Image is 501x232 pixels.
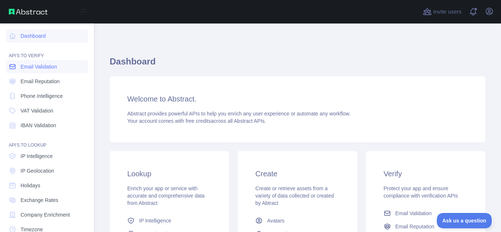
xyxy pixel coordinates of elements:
[6,104,88,117] a: VAT Validation
[186,118,211,124] span: free credits
[6,133,88,148] div: API'S TO LOOKUP
[21,122,56,129] span: IBAN Validation
[384,185,458,199] span: Protect your app and ensure compliance with verification APIs
[6,75,88,88] a: Email Reputation
[124,214,214,227] a: IP Intelligence
[21,152,53,160] span: IP Intelligence
[127,111,351,117] span: Abstract provides powerful APIs to help you enrich any user experience or automate any workflow.
[21,78,60,85] span: Email Reputation
[255,185,334,206] span: Create or retrieve assets from a variety of data collected or created by Abtract
[384,169,468,179] h3: Verify
[21,167,54,174] span: IP Geolocation
[252,214,342,227] a: Avatars
[127,185,205,206] span: Enrich your app or service with accurate and comprehensive data from Abstract
[127,118,266,124] span: Your account comes with across all Abstract APIs.
[21,92,63,100] span: Phone Intelligence
[6,208,88,221] a: Company Enrichment
[6,179,88,192] a: Holidays
[267,217,284,224] span: Avatars
[6,29,88,43] a: Dashboard
[6,194,88,207] a: Exchange Rates
[139,217,171,224] span: IP Intelligence
[6,44,88,59] div: API'S TO VERIFY
[437,213,494,228] iframe: Toggle Customer Support
[21,63,57,70] span: Email Validation
[433,8,461,16] span: Invite users
[6,89,88,103] a: Phone Intelligence
[9,9,48,15] img: Abstract API
[6,164,88,177] a: IP Geolocation
[6,60,88,73] a: Email Validation
[127,169,211,179] h3: Lookup
[21,211,70,218] span: Company Enrichment
[127,94,468,104] h3: Welcome to Abstract.
[255,169,339,179] h3: Create
[421,6,463,18] button: Invite users
[6,119,88,132] a: IBAN Validation
[395,210,432,217] span: Email Validation
[6,150,88,163] a: IP Intelligence
[21,182,40,189] span: Holidays
[395,223,435,230] span: Email Reputation
[110,56,485,73] h1: Dashboard
[21,107,53,114] span: VAT Validation
[381,207,471,220] a: Email Validation
[21,196,58,204] span: Exchange Rates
